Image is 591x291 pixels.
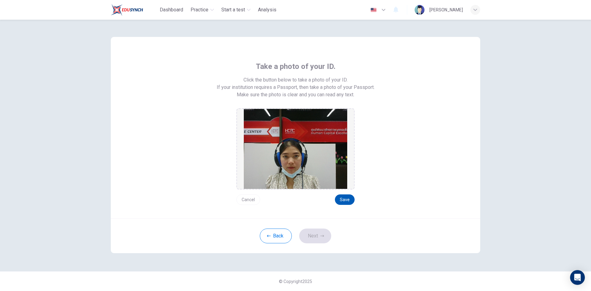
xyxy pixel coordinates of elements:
[219,4,253,15] button: Start a test
[260,229,292,243] button: Back
[237,91,354,98] span: Make sure the photo is clear and you can read any text.
[258,6,276,14] span: Analysis
[370,8,377,12] img: en
[191,6,208,14] span: Practice
[244,109,347,189] img: preview screemshot
[111,4,143,16] img: Train Test logo
[217,76,375,91] span: Click the button below to take a photo of your ID. If your institution requires a Passport, then ...
[429,6,463,14] div: [PERSON_NAME]
[279,279,312,284] span: © Copyright 2025
[221,6,245,14] span: Start a test
[570,270,585,285] div: Open Intercom Messenger
[111,4,157,16] a: Train Test logo
[335,194,355,205] button: Save
[157,4,186,15] button: Dashboard
[256,62,336,71] span: Take a photo of your ID.
[415,5,424,15] img: Profile picture
[236,194,260,205] button: Cancel
[160,6,183,14] span: Dashboard
[255,4,279,15] button: Analysis
[188,4,216,15] button: Practice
